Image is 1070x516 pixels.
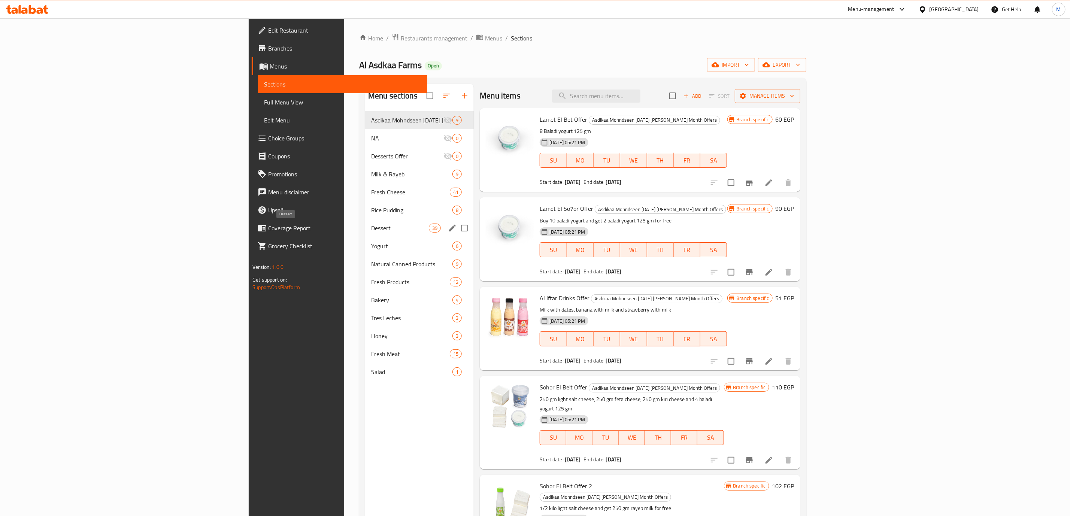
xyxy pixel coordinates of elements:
[252,57,427,75] a: Menus
[677,155,697,166] span: FR
[740,174,758,192] button: Branch-specific-item
[671,430,697,445] button: FR
[647,331,674,346] button: TH
[734,295,772,302] span: Branch specific
[450,350,461,358] span: 15
[252,237,427,255] a: Grocery Checklist
[486,203,534,251] img: Lamet El So7or Offer
[268,152,421,161] span: Coupons
[540,331,567,346] button: SU
[540,430,566,445] button: SU
[443,152,452,161] svg: Inactive section
[452,295,462,304] div: items
[540,480,592,492] span: Sohor El Beit Offer 2
[540,356,564,365] span: Start date:
[700,153,727,168] button: SA
[758,58,806,72] button: export
[365,273,474,291] div: Fresh Products12
[540,203,593,214] span: Lamet El So7or Offer
[371,116,443,125] span: Asdikaa Mohndseen [DATE] [PERSON_NAME] Month Offers
[371,259,452,268] span: Natural Canned Products
[723,452,739,468] span: Select to update
[567,153,594,168] button: MO
[425,63,442,69] span: Open
[453,368,461,376] span: 1
[597,155,617,166] span: TU
[764,268,773,277] a: Edit menu item
[365,165,474,183] div: Milk & Rayeb9
[447,222,458,234] button: edit
[543,155,564,166] span: SU
[268,26,421,35] span: Edit Restaurant
[252,275,287,285] span: Get support on:
[723,264,739,280] span: Select to update
[703,155,724,166] span: SA
[268,170,421,179] span: Promotions
[252,262,271,272] span: Version:
[704,90,735,102] span: Select section first
[365,147,474,165] div: Desserts Offer0
[252,282,300,292] a: Support.OpsPlatform
[264,80,421,89] span: Sections
[371,206,452,215] span: Rice Pudding
[776,114,794,125] h6: 60 EGP
[365,237,474,255] div: Yogurt6
[620,242,647,257] button: WE
[252,147,427,165] a: Coupons
[764,178,773,187] a: Edit menu item
[606,356,622,365] b: [DATE]
[606,177,622,187] b: [DATE]
[619,430,645,445] button: WE
[740,263,758,281] button: Branch-specific-item
[592,430,619,445] button: TU
[543,334,564,344] span: SU
[772,382,794,392] h6: 110 EGP
[565,267,581,276] b: [DATE]
[401,34,467,43] span: Restaurants management
[264,116,421,125] span: Edit Menu
[371,277,450,286] span: Fresh Products
[567,242,594,257] button: MO
[735,89,800,103] button: Manage items
[594,153,620,168] button: TU
[589,383,720,392] div: Asdikaa Mohndseen Ramadan Al Kheir Month Offers
[365,363,474,381] div: Salad1
[648,432,668,443] span: TH
[540,292,589,304] span: Al Iftar Drinks Offer
[645,430,671,445] button: TH
[565,455,581,464] b: [DATE]
[452,170,462,179] div: items
[779,451,797,469] button: delete
[584,267,604,276] span: End date:
[268,134,421,143] span: Choice Groups
[452,134,462,143] div: items
[268,44,421,53] span: Branches
[429,225,440,232] span: 39
[703,245,724,255] span: SA
[268,242,421,251] span: Grocery Checklist
[453,171,461,178] span: 9
[268,224,421,233] span: Coverage Report
[540,382,587,393] span: Sohor El Beit Offer
[779,263,797,281] button: delete
[650,155,671,166] span: TH
[740,352,758,370] button: Branch-specific-item
[450,349,462,358] div: items
[470,34,473,43] li: /
[543,245,564,255] span: SU
[677,334,697,344] span: FR
[597,334,617,344] span: TU
[453,153,461,160] span: 0
[540,127,727,136] p: 8 Baladi yogurt 125 gm
[1057,5,1061,13] span: M
[700,242,727,257] button: SA
[486,293,534,341] img: Al Iftar Drinks Offer
[620,331,647,346] button: WE
[546,416,588,423] span: [DATE] 05:21 PM
[371,242,452,251] span: Yogurt
[365,111,474,129] div: Asdikaa Mohndseen [DATE] [PERSON_NAME] Month Offers9
[594,331,620,346] button: TU
[486,114,534,162] img: Lamet El Bet Offer
[540,267,564,276] span: Start date:
[569,432,589,443] span: MO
